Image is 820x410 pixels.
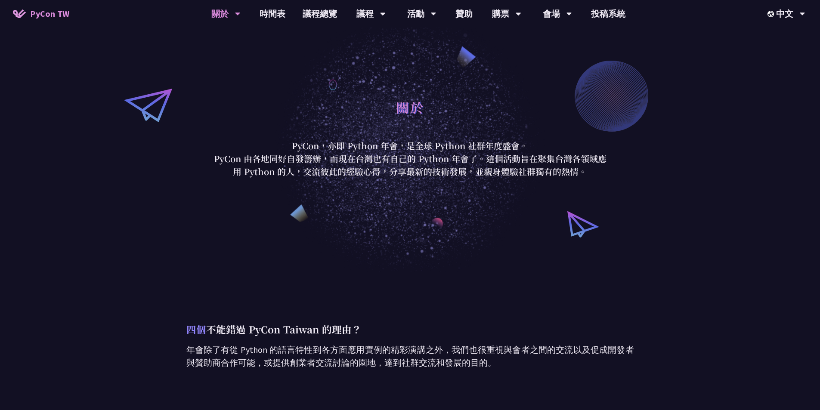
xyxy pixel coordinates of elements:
p: 不能錯過 PyCon Taiwan 的理由？ [186,322,634,337]
p: PyCon，亦即 Python 年會，是全球 Python 社群年度盛會。 [210,139,610,152]
span: 四個 [186,322,206,336]
p: 年會除了有從 Python 的語言特性到各方面應用實例的精彩演講之外，我們也很重視與會者之間的交流以及促成開發者與贊助商合作可能，或提供創業者交流討論的園地，達到社群交流和發展的目的。 [186,343,634,369]
h1: 關於 [396,94,424,120]
img: Home icon of PyCon TW 2025 [13,9,26,18]
img: Locale Icon [767,11,776,17]
span: PyCon TW [30,7,69,20]
a: PyCon TW [4,3,78,25]
p: PyCon 由各地同好自發籌辦，而現在台灣也有自己的 Python 年會了。這個活動旨在聚集台灣各領域應用 Python 的人，交流彼此的經驗心得，分享最新的技術發展，並親身體驗社群獨有的熱情。 [210,152,610,178]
